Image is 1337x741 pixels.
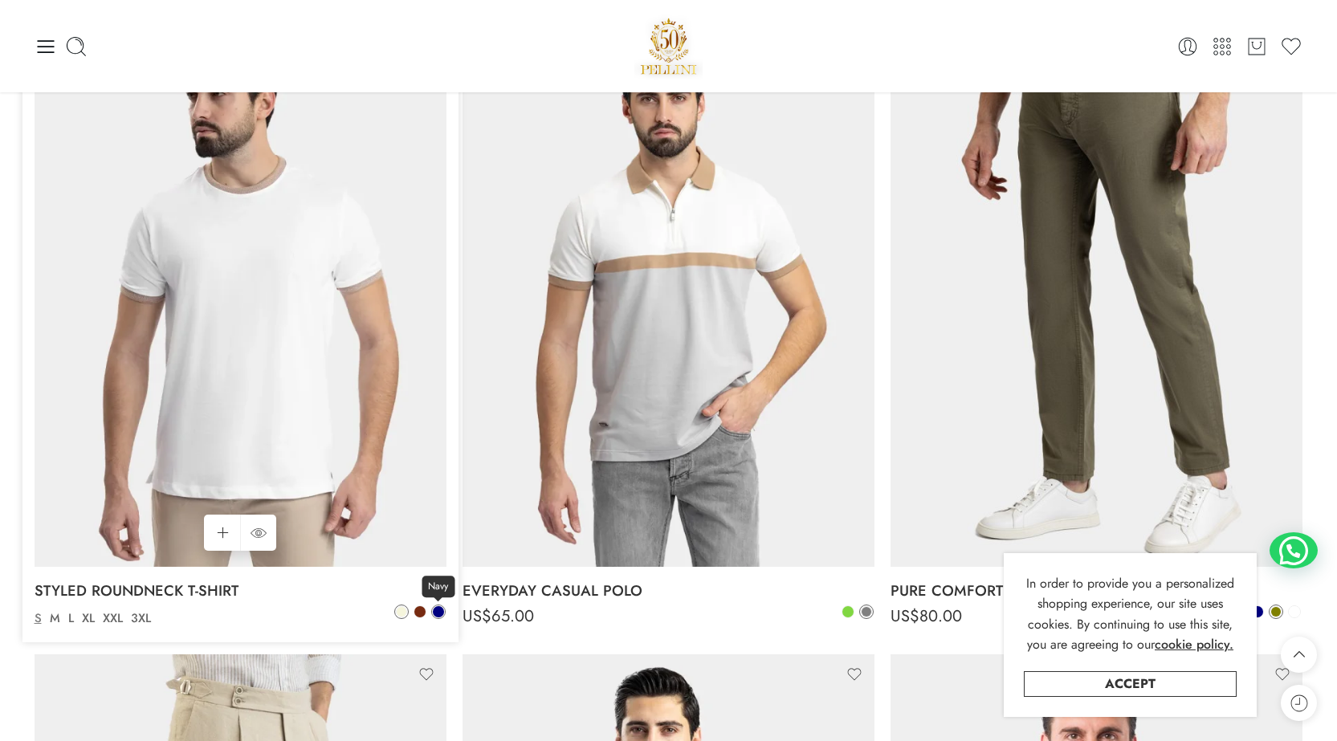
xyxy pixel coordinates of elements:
[841,605,855,619] a: Green
[1287,605,1302,619] a: White
[463,605,534,628] bdi: 65.00
[35,575,446,607] a: STYLED ROUNDNECK T-SHIRT
[240,515,276,551] a: QUICK SHOP
[99,609,127,628] a: XXL
[463,605,491,628] span: US$
[1250,605,1265,619] a: Navy
[31,609,46,628] a: S
[204,515,240,551] a: Select options for “STYLED ROUNDNECK T-SHIRT”
[127,609,155,628] a: 3XL
[634,12,703,80] img: Pellini
[78,609,99,628] a: XL
[891,605,962,628] bdi: 80.00
[1245,35,1268,58] a: Cart
[634,12,703,80] a: Pellini -
[431,605,446,619] a: Navy
[1024,671,1237,697] a: Accept
[46,609,64,628] a: M
[35,605,106,628] bdi: 50.00
[1176,35,1199,58] a: Login / Register
[859,605,874,619] a: Grey
[1269,605,1283,619] a: Olive
[1280,35,1302,58] a: Wishlist
[891,605,919,628] span: US$
[1155,634,1233,655] a: cookie policy.
[35,605,63,628] span: US$
[1026,574,1234,654] span: In order to provide you a personalized shopping experience, our site uses cookies. By continuing ...
[64,609,78,628] a: L
[422,576,454,597] span: Navy
[891,575,1302,607] a: PURE COMFORT PANT
[394,605,409,619] a: Beige
[413,605,427,619] a: Brown
[463,575,874,607] a: EVERYDAY CASUAL POLO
